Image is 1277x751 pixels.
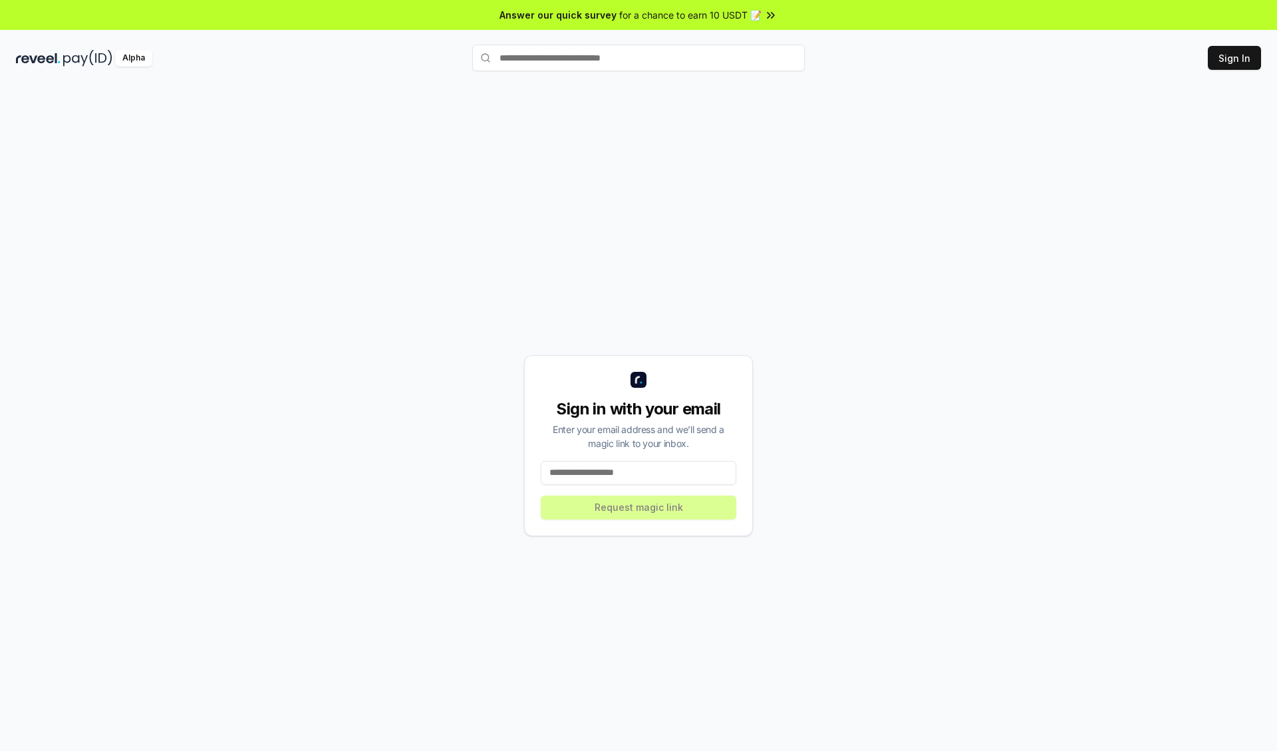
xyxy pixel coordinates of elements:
span: Answer our quick survey [499,8,617,22]
img: logo_small [631,372,646,388]
button: Sign In [1208,46,1261,70]
span: for a chance to earn 10 USDT 📝 [619,8,762,22]
div: Alpha [115,50,152,67]
img: pay_id [63,50,112,67]
img: reveel_dark [16,50,61,67]
div: Enter your email address and we’ll send a magic link to your inbox. [541,422,736,450]
div: Sign in with your email [541,398,736,420]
